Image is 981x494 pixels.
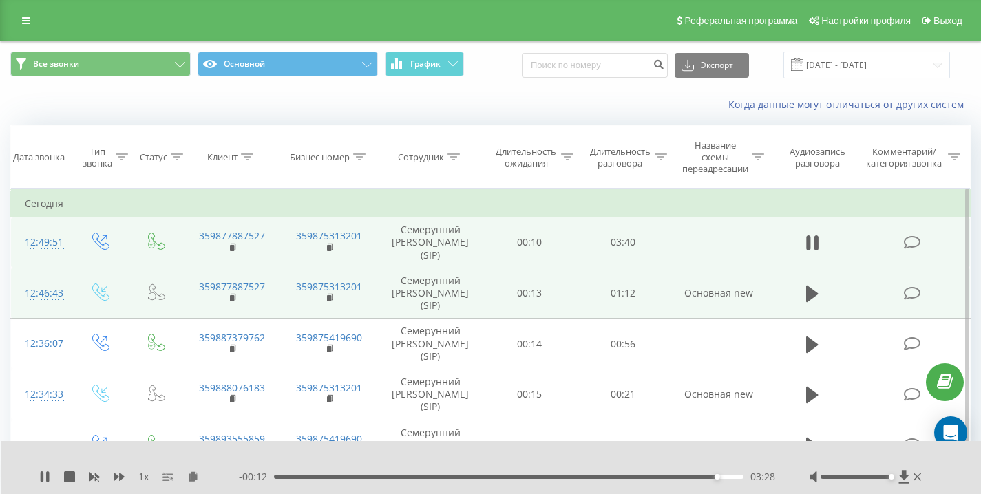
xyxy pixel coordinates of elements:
[290,151,350,163] div: Бизнес номер
[296,331,362,344] a: 359875419690
[140,151,167,163] div: Статус
[410,59,441,69] span: График
[483,420,576,471] td: 00:14
[576,268,670,319] td: 01:12
[715,474,720,480] div: Accessibility label
[684,15,797,26] span: Реферальная программа
[199,432,265,445] a: 359893555859
[296,432,362,445] a: 359875419690
[378,319,483,369] td: Семерунний [PERSON_NAME] (SIP)
[207,151,238,163] div: Клиент
[199,280,265,293] a: 359877887527
[199,331,265,344] a: 359887379762
[385,52,464,76] button: График
[682,140,748,175] div: Название схемы переадресации
[576,369,670,420] td: 00:21
[522,53,668,78] input: Поиск по номеру
[199,381,265,394] a: 359888076183
[25,280,57,307] div: 12:46:43
[821,15,911,26] span: Настройки профиля
[138,470,149,484] span: 1 x
[10,52,191,76] button: Все звонки
[296,280,362,293] a: 359875313201
[576,319,670,369] td: 00:56
[13,151,65,163] div: Дата звонка
[889,474,894,480] div: Accessibility label
[576,420,670,471] td: 00:53
[296,381,362,394] a: 359875313201
[780,146,854,169] div: Аудиозапись разговора
[25,381,57,408] div: 12:34:33
[83,146,112,169] div: Тип звонка
[483,268,576,319] td: 00:13
[670,268,768,319] td: Основная new
[25,431,57,458] div: 12:17:51
[483,369,576,420] td: 00:15
[495,146,557,169] div: Длительность ожидания
[483,217,576,268] td: 00:10
[675,53,749,78] button: Экспорт
[728,98,971,111] a: Когда данные могут отличаться от других систем
[378,369,483,420] td: Семерунний [PERSON_NAME] (SIP)
[25,330,57,357] div: 12:36:07
[198,52,378,76] button: Основной
[398,151,444,163] div: Сотрудник
[33,58,79,69] span: Все звонки
[239,470,274,484] span: - 00:12
[933,15,962,26] span: Выход
[576,217,670,268] td: 03:40
[378,420,483,471] td: Семерунний [PERSON_NAME] (SIP)
[864,146,945,169] div: Комментарий/категория звонка
[378,268,483,319] td: Семерунний [PERSON_NAME] (SIP)
[934,416,967,449] div: Open Intercom Messenger
[11,190,971,217] td: Сегодня
[378,217,483,268] td: Семерунний [PERSON_NAME] (SIP)
[483,319,576,369] td: 00:14
[589,146,651,169] div: Длительность разговора
[670,369,768,420] td: Основная new
[750,470,775,484] span: 03:28
[25,229,57,256] div: 12:49:51
[199,229,265,242] a: 359877887527
[296,229,362,242] a: 359875313201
